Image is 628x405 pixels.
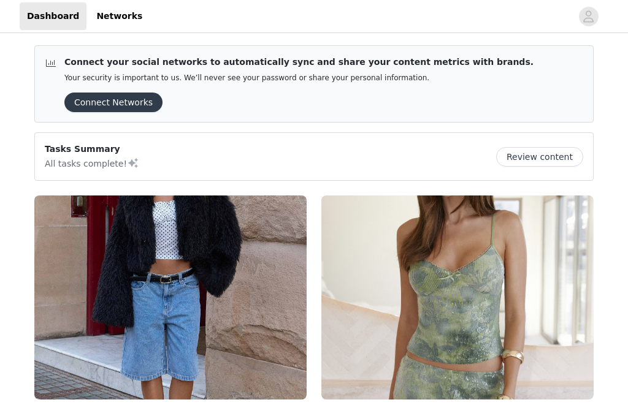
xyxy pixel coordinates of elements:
p: Connect your social networks to automatically sync and share your content metrics with brands. [64,56,534,69]
button: Review content [496,147,583,167]
img: Peppermayo USA [34,195,307,399]
button: Connect Networks [64,93,163,112]
div: avatar [583,7,594,26]
p: Your security is important to us. We’ll never see your password or share your personal information. [64,74,534,83]
a: Dashboard [20,2,86,30]
p: All tasks complete! [45,156,139,170]
p: Tasks Summary [45,143,139,156]
a: Networks [89,2,150,30]
img: Peppermayo USA [321,195,594,399]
